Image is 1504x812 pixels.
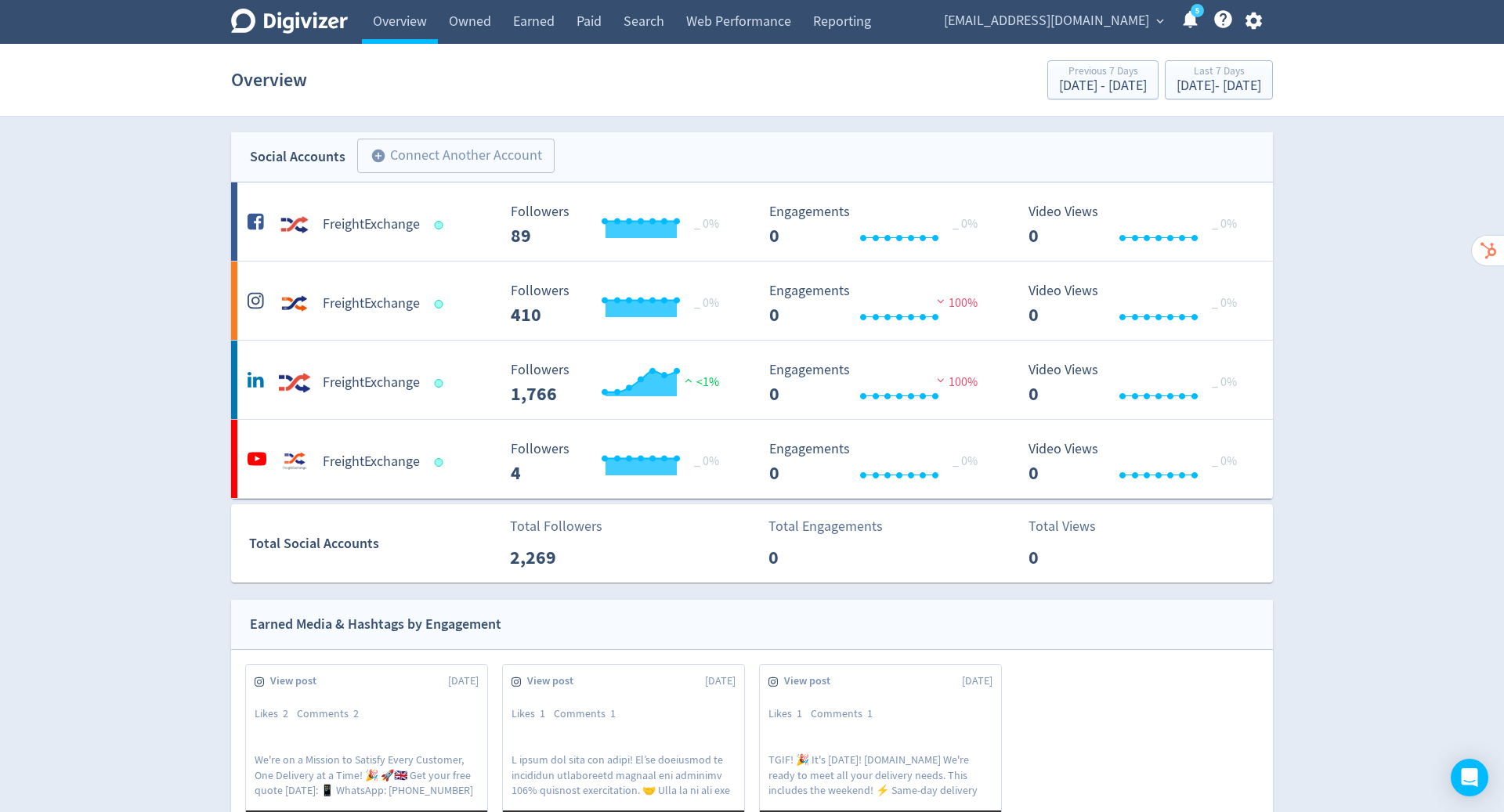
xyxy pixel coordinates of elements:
svg: Video Views 0 [1021,363,1256,404]
p: TGIF! 🎉 It's [DATE]! [DOMAIN_NAME] We're ready to meet all your delivery needs. This includes the... [768,752,992,796]
button: [EMAIL_ADDRESS][DOMAIN_NAME] [938,9,1168,34]
span: _ 0% [953,216,978,232]
span: _ 0% [1212,295,1237,311]
div: Likes [512,706,554,722]
svg: Engagements 0 [761,363,996,404]
span: [DATE] [962,673,992,689]
div: Social Accounts [250,146,345,168]
svg: Video Views 0 [1021,204,1256,246]
p: Total Engagements [768,516,883,537]
span: _ 0% [1212,216,1237,232]
a: FreightExchange undefinedFreightExchange Followers 410 Followers 410 _ 0% Engagements 0 Engagemen... [231,262,1273,340]
span: _ 0% [694,216,719,232]
h1: Overview [231,55,307,105]
div: Comments [554,706,624,722]
span: add_circle [371,148,386,164]
span: View post [527,673,582,689]
span: 1 [610,706,616,720]
img: FreightExchange undefined [279,367,310,399]
div: Earned Media & Hashtags by Engagement [250,613,501,636]
p: Total Views [1029,516,1119,537]
text: 5 [1195,5,1199,16]
span: _ 0% [1212,374,1237,390]
span: <1% [681,374,719,390]
svg: Video Views 0 [1021,442,1256,483]
a: FreightExchange undefinedFreightExchange Followers 89 Followers 89 _ 0% Engagements 0 Engagements... [231,182,1273,261]
p: Total Followers [510,516,602,537]
div: Comments [811,706,881,722]
span: Data last synced: 15 Sep 2025, 4:01am (AEST) [435,221,448,229]
p: 0 [1029,543,1119,572]
p: 2,269 [510,543,600,572]
svg: Followers 410 [503,283,738,325]
div: Last 7 Days [1177,66,1261,79]
a: Connect Another Account [345,141,555,173]
svg: Video Views 0 [1021,283,1256,325]
span: _ 0% [953,453,978,469]
div: [DATE] - [DATE] [1177,79,1261,93]
svg: Engagements 0 [761,283,996,325]
img: FreightExchange undefined [279,446,310,478]
span: _ 0% [1212,453,1237,469]
div: Open Intercom Messenger [1451,759,1488,796]
span: expand_more [1153,14,1167,28]
a: 5 [1191,4,1204,17]
span: [DATE] [705,673,736,689]
span: [EMAIL_ADDRESS][DOMAIN_NAME] [944,9,1149,34]
span: _ 0% [694,295,719,311]
button: Last 7 Days[DATE]- [DATE] [1165,60,1273,99]
div: Likes [255,706,297,722]
span: View post [784,673,839,689]
span: 2 [283,706,288,720]
p: 0 [768,543,859,572]
div: [DATE] - [DATE] [1059,79,1147,93]
span: _ 0% [694,453,719,469]
img: negative-performance.svg [933,295,949,307]
a: FreightExchange undefinedFreightExchange Followers 1,766 Followers 1,766 <1% Engagements 0 Engage... [231,341,1273,419]
img: FreightExchange undefined [279,209,310,240]
div: Total Social Accounts [249,532,499,555]
p: We're on a Mission to Satisfy Every Customer, One Delivery at a Time! 🎉 🚀🇬🇧 Get your free quote [... [255,752,479,796]
svg: Followers 89 [503,204,738,246]
h5: FreightExchange [323,453,420,471]
svg: Engagements 0 [761,204,996,246]
span: 100% [933,295,978,311]
span: 1 [540,706,545,720]
span: 2 [353,706,359,720]
span: 1 [867,706,873,720]
div: Comments [297,706,367,722]
svg: Followers 4 [503,442,738,483]
button: Previous 7 Days[DATE] - [DATE] [1047,60,1159,99]
h5: FreightExchange [323,374,420,392]
svg: Engagements 0 [761,442,996,483]
h5: FreightExchange [323,294,420,313]
span: Data last synced: 14 Sep 2025, 11:01pm (AEST) [435,379,448,388]
a: FreightExchange undefinedFreightExchange Followers 4 Followers 4 _ 0% Engagements 0 Engagements 0... [231,420,1273,498]
span: Data last synced: 14 Sep 2025, 8:02pm (AEST) [435,300,448,309]
span: View post [270,673,325,689]
p: L ipsum dol sita con adipi! El’se doeiusmod te incididun utlaboreetd magnaal eni adminimv 106% qu... [512,752,736,796]
button: Connect Another Account [357,139,555,173]
img: FreightExchange undefined [279,288,310,319]
span: 100% [933,374,978,390]
div: Likes [768,706,811,722]
svg: Followers 1,766 [503,363,738,404]
span: [DATE] [448,673,479,689]
span: 1 [797,706,802,720]
img: negative-performance.svg [933,374,949,386]
img: positive-performance.svg [681,374,696,386]
h5: FreightExchange [323,215,420,234]
span: Data last synced: 15 Sep 2025, 10:02am (AEST) [435,458,448,467]
div: Previous 7 Days [1059,66,1147,79]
